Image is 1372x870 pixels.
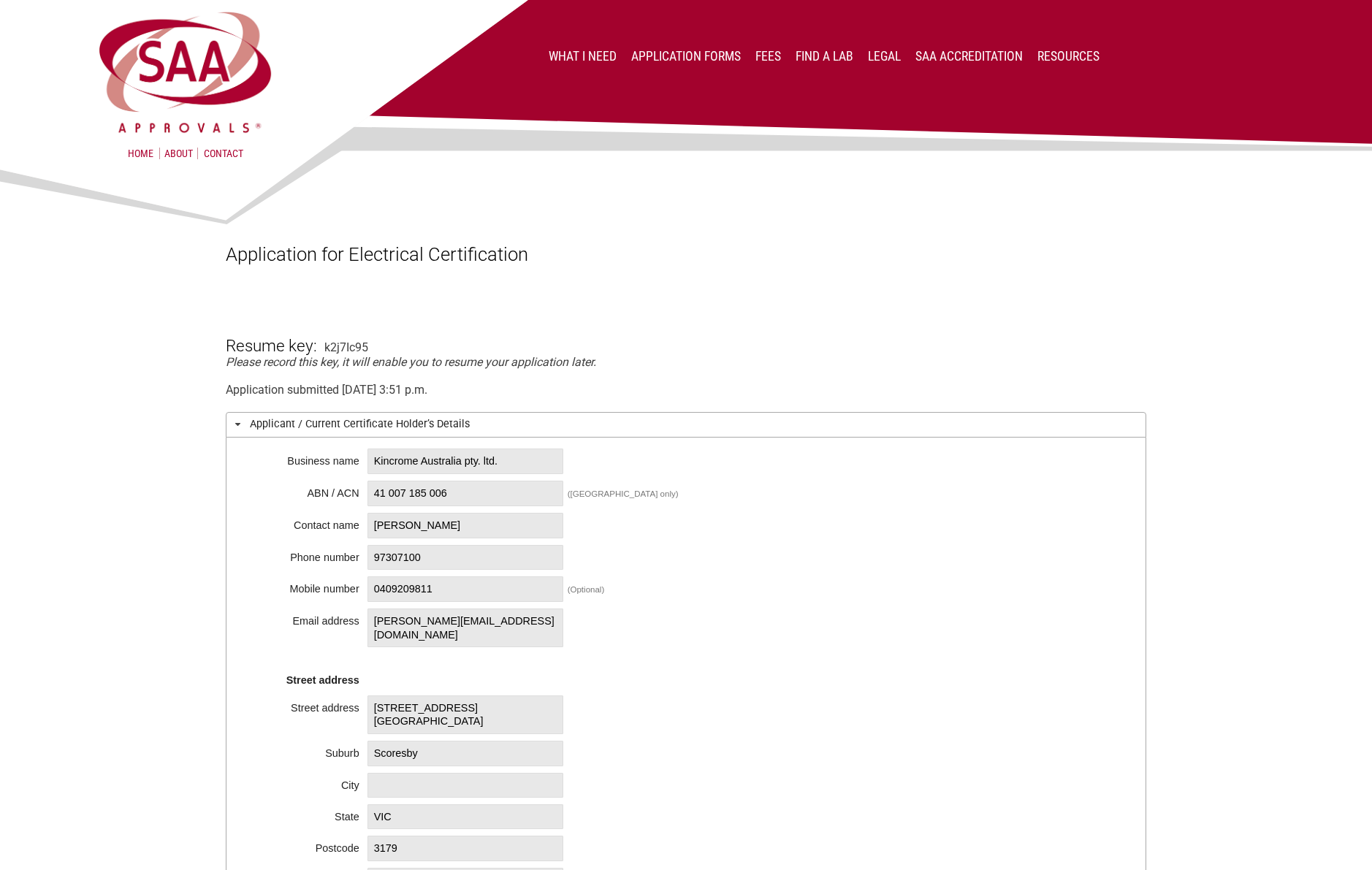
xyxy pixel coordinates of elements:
div: State [250,806,359,821]
span: [STREET_ADDRESS][GEOGRAPHIC_DATA] [367,695,563,734]
h1: Application for Electrical Certification [226,243,1146,265]
div: k2j7Ic95 [324,340,368,354]
span: [PERSON_NAME][EMAIL_ADDRESS][DOMAIN_NAME] [367,608,563,647]
div: City [250,775,359,790]
a: Legal [868,49,901,64]
div: Phone number [250,547,359,562]
a: Fees [755,49,781,64]
span: VIC [367,804,563,830]
span: 41 007 185 006 [367,481,563,506]
div: Suburb [250,743,359,758]
img: SAA Approvals [96,9,274,136]
div: Business name [250,451,359,465]
span: 97307100 [367,545,563,571]
strong: Street address [286,674,359,686]
span: Kincrome Australia pty. ltd. [367,449,563,474]
a: Contact [204,148,243,159]
em: Please record this key, it will enable you to resume your application later. [226,355,596,369]
div: Email address [250,611,359,625]
a: What I Need [549,49,617,64]
a: Application Forms [631,49,741,64]
h3: Resume key: [226,311,317,355]
div: ABN / ACN [250,483,359,497]
a: SAA Accreditation [915,49,1023,64]
span: 0409209811 [367,576,563,602]
a: Home [128,148,153,159]
a: About [159,148,198,159]
span: 3179 [367,836,563,861]
span: Scoresby [367,741,563,766]
div: Postcode [250,838,359,852]
div: (Optional) [568,585,605,594]
h3: Applicant / Current Certificate Holder’s Details [226,412,1146,438]
div: Application submitted [DATE] 3:51 p.m. [226,383,1146,397]
div: Contact name [250,515,359,530]
div: Mobile number [250,579,359,593]
div: ([GEOGRAPHIC_DATA] only) [568,489,679,498]
a: Find a lab [796,49,853,64]
span: [PERSON_NAME] [367,513,563,538]
a: Resources [1037,49,1099,64]
div: Street address [250,698,359,712]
